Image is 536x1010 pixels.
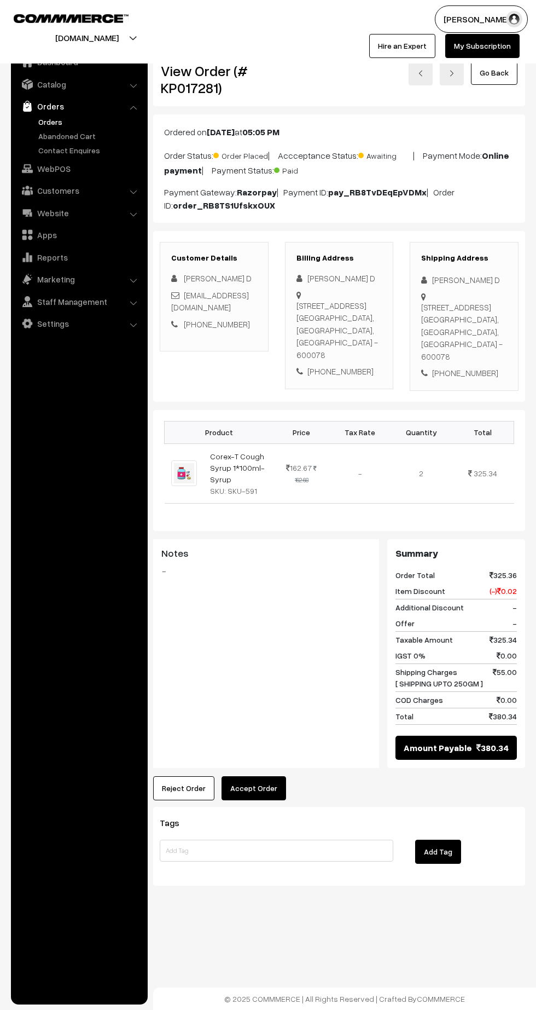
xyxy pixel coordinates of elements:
span: 380.34 [476,741,509,754]
img: pci.jpg [171,460,197,486]
span: - [512,602,517,613]
span: Total [395,711,413,722]
h3: Customer Details [171,253,257,263]
blockquote: - [161,564,371,578]
div: [PHONE_NUMBER] [296,365,382,378]
a: My Subscription [445,34,520,58]
div: [PHONE_NUMBER] [421,367,507,379]
img: left-arrow.png [417,70,424,77]
a: Apps [14,225,144,245]
footer: © 2025 COMMMERCE | All Rights Reserved | Crafted By [153,988,536,1010]
a: [PHONE_NUMBER] [184,319,250,329]
p: Ordered on at [164,125,514,138]
a: Marketing [14,269,144,289]
a: Hire an Expert [369,34,435,58]
h3: Notes [161,547,371,559]
span: COD Charges [395,694,443,706]
th: Quantity [391,421,452,443]
span: Additional Discount [395,602,464,613]
div: [PERSON_NAME] D [296,272,382,285]
button: Reject Order [153,776,214,800]
b: Razorpay [237,187,277,198]
p: Order Status: | Accceptance Status: | Payment Mode: | Payment Status: [164,147,514,177]
a: Corex-T Cough Syrup 1*100ml-Syrup [210,452,265,484]
span: Order Placed [213,147,268,161]
a: WebPOS [14,159,144,178]
a: Staff Management [14,292,144,311]
p: Payment Gateway: | Payment ID: | Order ID: [164,186,514,212]
div: [STREET_ADDRESS] [GEOGRAPHIC_DATA], [GEOGRAPHIC_DATA], [GEOGRAPHIC_DATA] - 600078 [296,299,382,361]
a: Abandoned Cart [36,130,144,142]
th: Price [274,421,329,443]
strike: 162.68 [295,465,317,483]
button: [PERSON_NAME] [435,5,528,33]
th: Product [165,421,274,443]
span: Offer [395,617,415,629]
b: [DATE] [207,126,235,137]
a: Go Back [471,61,517,85]
span: 325.34 [474,469,497,478]
h3: Shipping Address [421,253,507,263]
span: - [512,617,517,629]
input: Add Tag [160,840,393,862]
span: Awaiting [358,147,413,161]
span: [PERSON_NAME] D [184,273,252,283]
b: pay_RB8TvDEqEpVDMx [328,187,427,198]
div: [PERSON_NAME] D [421,274,507,286]
span: Paid [274,162,329,176]
button: Accept Order [222,776,286,800]
span: Item Discount [395,585,445,597]
th: Tax Rate [329,421,391,443]
span: Order Total [395,569,435,581]
img: COMMMERCE [14,14,129,22]
a: Customers [14,181,144,200]
a: Catalog [14,74,144,94]
a: Orders [14,96,144,116]
span: 380.34 [489,711,517,722]
span: Shipping Charges [ SHIPPING UPTO 250GM ] [395,666,483,689]
div: [STREET_ADDRESS] [GEOGRAPHIC_DATA], [GEOGRAPHIC_DATA], [GEOGRAPHIC_DATA] - 600078 [421,301,507,363]
span: 162.67 [286,463,312,472]
b: order_RB8TS1UfskxOUX [173,200,275,211]
span: Tags [160,817,193,828]
a: Settings [14,314,144,333]
span: Amount Payable [404,741,472,754]
span: 325.34 [490,634,517,645]
b: 05:05 PM [242,126,279,137]
span: 325.36 [490,569,517,581]
button: Add Tag [415,840,461,864]
a: Reports [14,247,144,267]
h2: View Order (# KP017281) [161,62,269,96]
a: COMMMERCE [14,11,109,24]
span: IGST 0% [395,650,426,661]
span: 55.00 [493,666,517,689]
button: [DOMAIN_NAME] [17,24,157,51]
h3: Summary [395,547,517,559]
span: 0.00 [497,650,517,661]
span: (-) 0.02 [490,585,517,597]
img: user [506,11,522,27]
div: SKU: SKU-591 [210,485,267,497]
a: Contact Enquires [36,145,144,156]
span: 0.00 [497,694,517,706]
a: Website [14,203,144,223]
td: - [329,443,391,503]
span: 2 [419,469,423,478]
a: [EMAIL_ADDRESS][DOMAIN_NAME] [171,290,249,313]
h3: Billing Address [296,253,382,263]
th: Total [452,421,514,443]
a: Orders [36,116,144,128]
span: Taxable Amount [395,634,453,645]
img: right-arrow.png [448,70,455,77]
a: COMMMERCE [417,994,465,1003]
